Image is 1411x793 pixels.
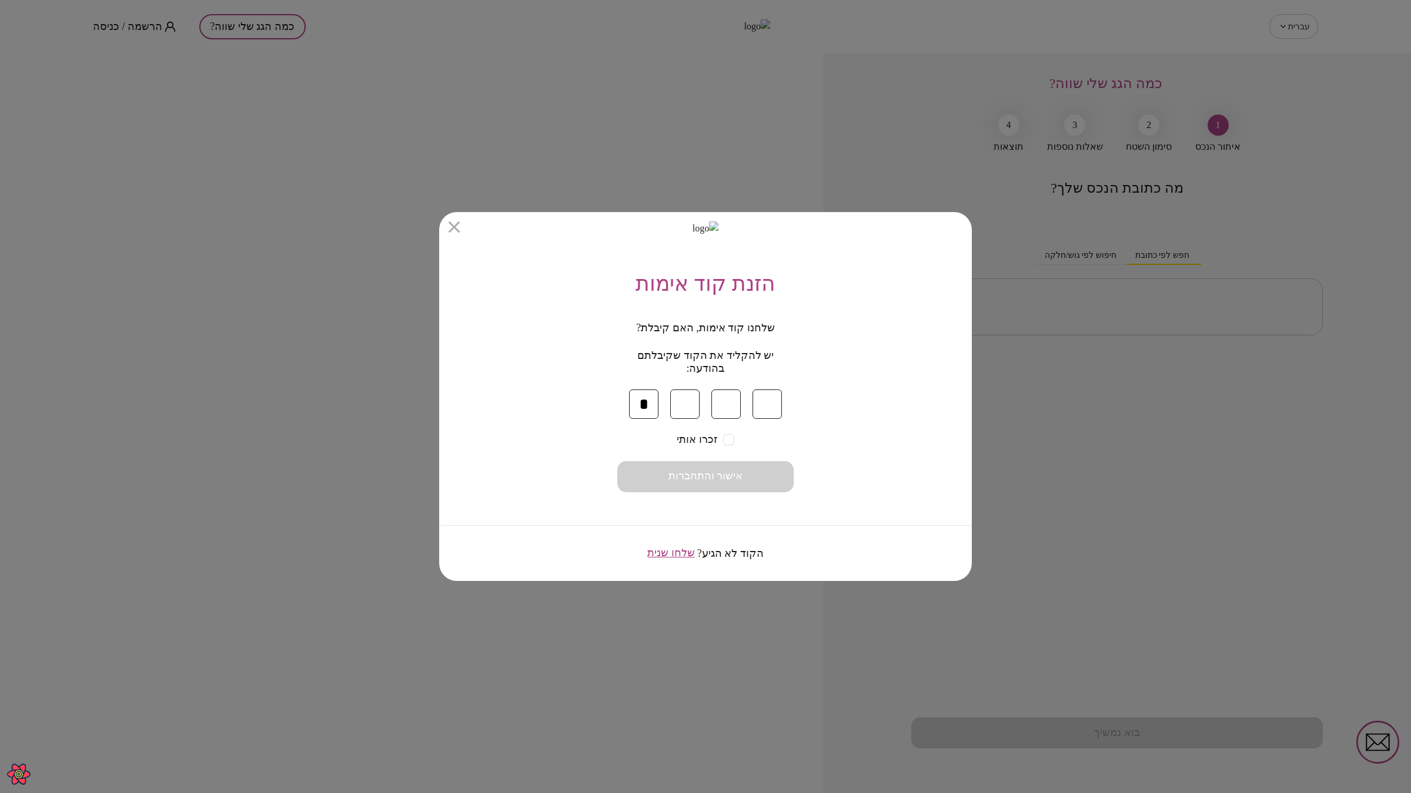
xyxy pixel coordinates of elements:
span: שלחנו קוד אימות, האם קיבלת? [617,322,794,335]
span: הזנת קוד אימות [636,268,775,300]
button: שלחו שנית [647,547,695,560]
img: logo [693,221,718,236]
span: זכרו אותי [677,434,717,446]
span: הקוד לא הגיע? [697,547,764,559]
span: יש להקליד את הקוד שקיבלתם בהודעה: [617,350,794,375]
button: Open React Query Devtools [7,762,31,786]
span: שלחו שנית [647,547,695,559]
